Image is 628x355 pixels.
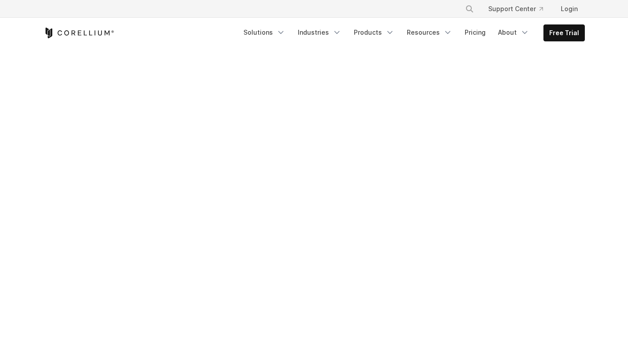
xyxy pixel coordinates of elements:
a: Solutions [238,24,291,40]
a: Products [348,24,400,40]
a: Free Trial [544,25,584,41]
a: Corellium Home [44,28,114,38]
div: Navigation Menu [454,1,585,17]
button: Search [462,1,478,17]
a: Pricing [459,24,491,40]
div: Navigation Menu [238,24,585,41]
a: Resources [401,24,458,40]
a: Support Center [481,1,550,17]
a: About [493,24,535,40]
a: Login [554,1,585,17]
a: Industries [292,24,347,40]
